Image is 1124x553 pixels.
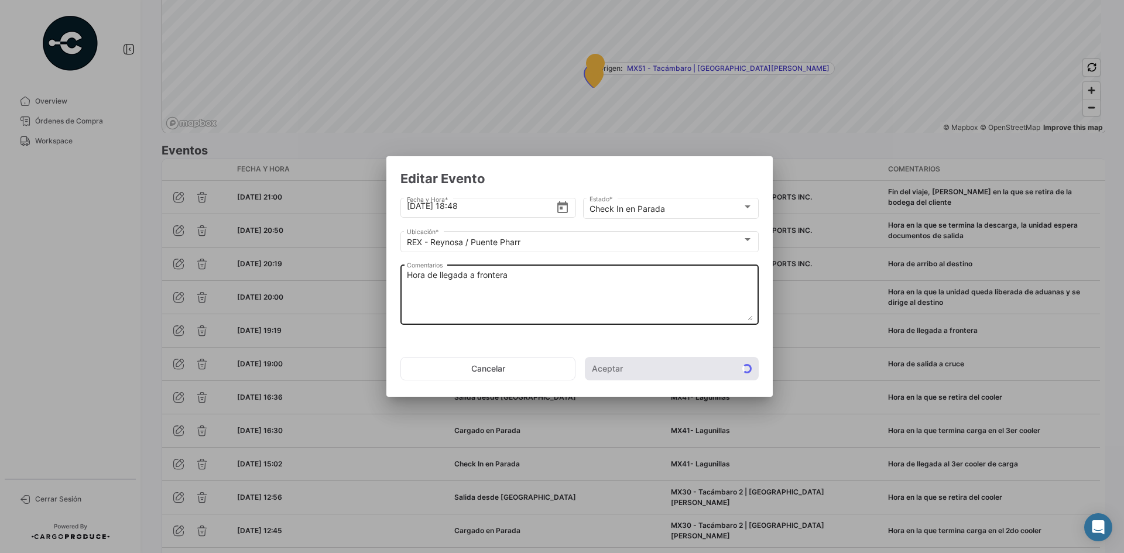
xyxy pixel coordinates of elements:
button: Open calendar [556,200,570,213]
mat-select-trigger: REX - Reynosa / Puente Pharr [407,237,520,247]
h2: Editar Evento [400,170,759,187]
div: Abrir Intercom Messenger [1084,513,1112,541]
mat-select-trigger: Check In en Parada [590,204,665,214]
input: Seleccionar una fecha [407,186,556,226]
button: Cancelar [400,357,575,380]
